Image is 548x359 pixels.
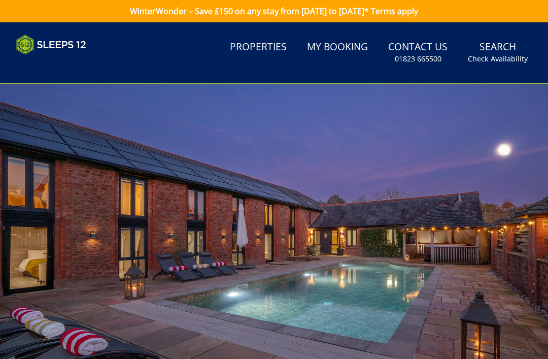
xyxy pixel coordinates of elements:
iframe: Customer reviews powered by Trustpilot [11,61,118,70]
a: Properties [226,36,291,59]
a: My Booking [303,36,372,59]
small: Check Availability [468,54,528,64]
img: Sleeps 12 [16,35,86,55]
a: SearchCheck Availability [464,36,532,69]
small: 01823 665500 [395,54,441,64]
a: Contact Us01823 665500 [384,36,452,69]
